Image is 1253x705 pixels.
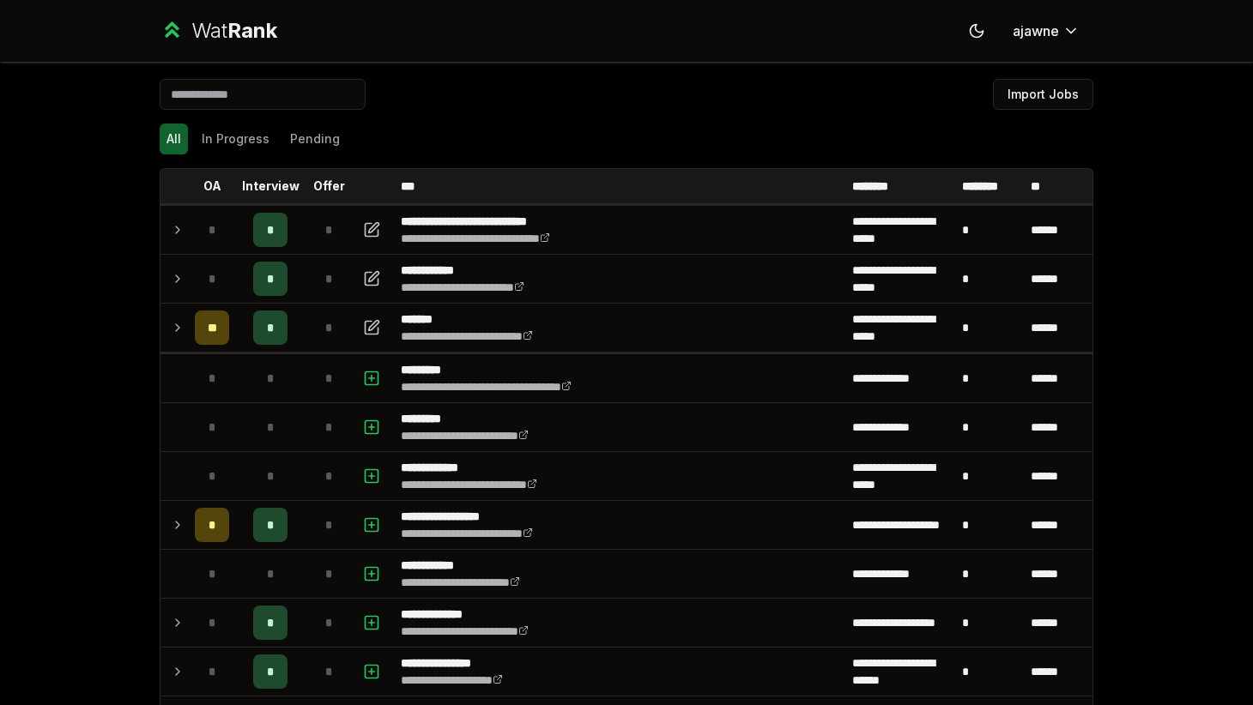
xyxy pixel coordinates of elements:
button: Import Jobs [993,79,1093,110]
a: WatRank [160,17,277,45]
span: ajawne [1013,21,1059,41]
p: Offer [313,178,345,195]
p: OA [203,178,221,195]
button: All [160,124,188,154]
p: Interview [242,178,300,195]
button: Pending [283,124,347,154]
span: Rank [227,18,277,43]
div: Wat [191,17,277,45]
button: In Progress [195,124,276,154]
button: ajawne [999,15,1093,46]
